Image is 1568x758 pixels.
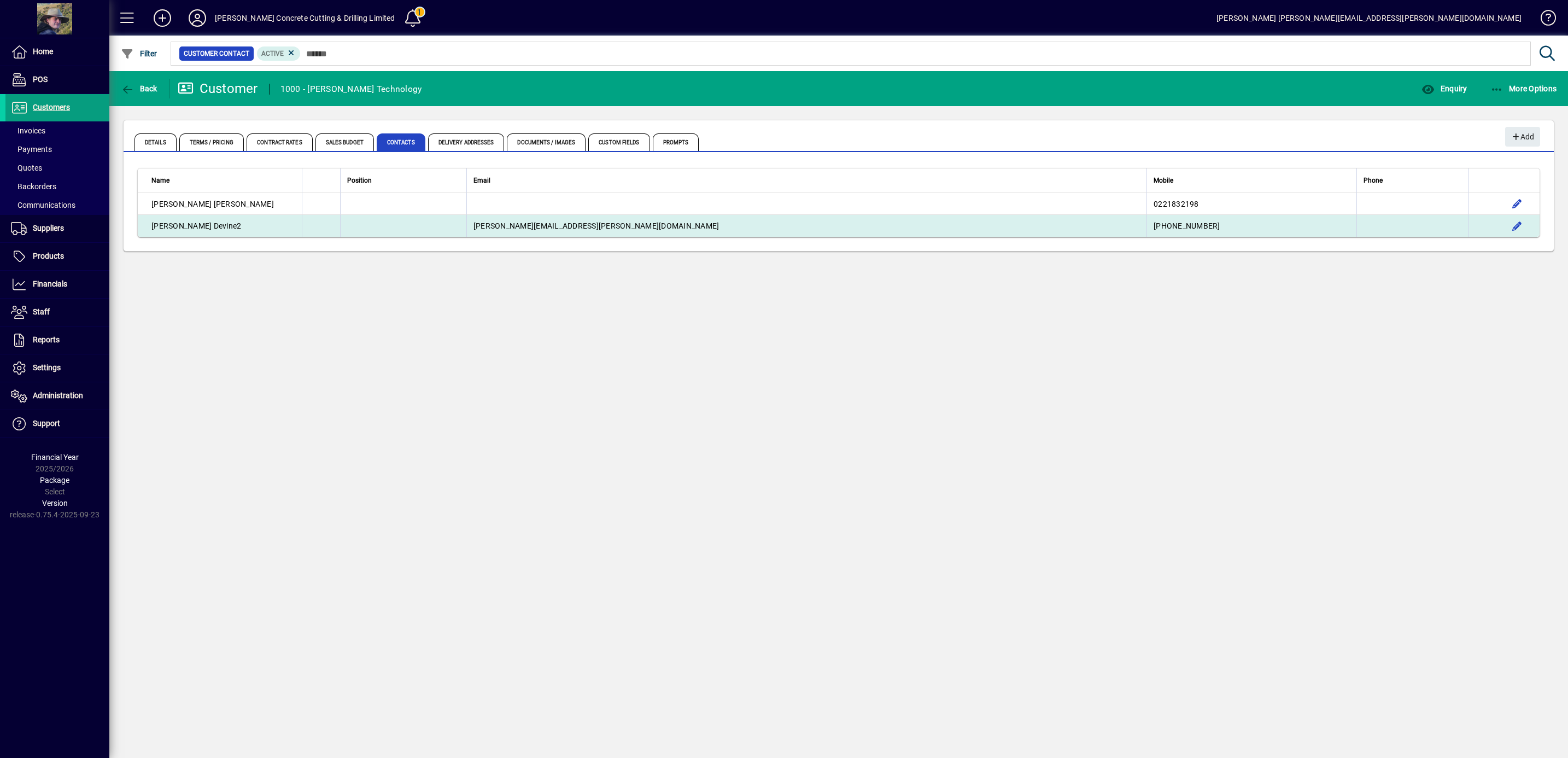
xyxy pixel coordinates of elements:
a: Reports [5,326,109,354]
button: Edit [1508,195,1526,213]
span: Active [261,50,284,57]
div: Email [473,174,1140,186]
span: Communications [11,201,75,209]
span: Documents / Images [507,133,586,151]
span: Package [40,476,69,485]
a: Invoices [5,121,109,140]
span: Administration [33,391,83,400]
span: More Options [1490,84,1557,93]
button: Enquiry [1419,79,1470,98]
span: Staff [33,307,50,316]
span: [PERSON_NAME] [151,200,212,208]
div: [PERSON_NAME] [PERSON_NAME][EMAIL_ADDRESS][PERSON_NAME][DOMAIN_NAME] [1216,9,1522,27]
span: Position [347,174,372,186]
a: Payments [5,140,109,159]
span: POS [33,75,48,84]
span: Name [151,174,169,186]
div: Mobile [1154,174,1350,186]
span: Home [33,47,53,56]
span: Financial Year [31,453,79,462]
div: Phone [1364,174,1462,186]
span: Backorders [11,182,56,191]
span: Contacts [377,133,425,151]
span: Suppliers [33,224,64,232]
span: Delivery Addresses [428,133,505,151]
span: Add [1511,128,1534,146]
span: [PERSON_NAME][EMAIL_ADDRESS][PERSON_NAME][DOMAIN_NAME] [473,221,719,230]
span: Filter [121,49,157,58]
span: Payments [11,145,52,154]
a: Financials [5,271,109,298]
button: Add [145,8,180,28]
span: Devine2 [214,221,242,230]
button: Add [1505,127,1540,147]
span: Settings [33,363,61,372]
span: [PHONE_NUMBER] [1154,221,1220,230]
button: Edit [1508,217,1526,235]
span: Customers [33,103,70,112]
div: Name [151,174,295,186]
span: 0221832198 [1154,200,1199,208]
a: Products [5,243,109,270]
span: Prompts [653,133,699,151]
span: Terms / Pricing [179,133,244,151]
mat-chip: Activation Status: Active [257,46,301,61]
a: Suppliers [5,215,109,242]
span: [PERSON_NAME] [214,200,274,208]
span: [PERSON_NAME] [151,221,212,230]
app-page-header-button: Back [109,79,169,98]
a: Quotes [5,159,109,177]
span: Customer Contact [184,48,249,59]
div: Customer [178,80,258,97]
button: Back [118,79,160,98]
span: Phone [1364,174,1383,186]
a: Backorders [5,177,109,196]
button: Filter [118,44,160,63]
a: Home [5,38,109,66]
span: Reports [33,335,60,344]
span: Details [134,133,177,151]
span: Custom Fields [588,133,650,151]
a: Staff [5,299,109,326]
a: Communications [5,196,109,214]
a: Administration [5,382,109,410]
button: More Options [1488,79,1560,98]
span: Back [121,84,157,93]
div: Position [347,174,460,186]
span: Support [33,419,60,428]
div: [PERSON_NAME] Concrete Cutting & Drilling Limited [215,9,395,27]
span: Email [473,174,490,186]
span: Invoices [11,126,45,135]
a: Knowledge Base [1532,2,1554,38]
a: Settings [5,354,109,382]
a: Support [5,410,109,438]
a: POS [5,66,109,94]
span: Quotes [11,164,42,172]
span: Mobile [1154,174,1173,186]
span: Financials [33,279,67,288]
span: Version [42,499,68,508]
span: Products [33,252,64,260]
span: Enquiry [1421,84,1467,93]
span: Contract Rates [247,133,312,151]
button: Profile [180,8,215,28]
div: 1000 - [PERSON_NAME] Technology [280,80,422,98]
span: Sales Budget [315,133,374,151]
